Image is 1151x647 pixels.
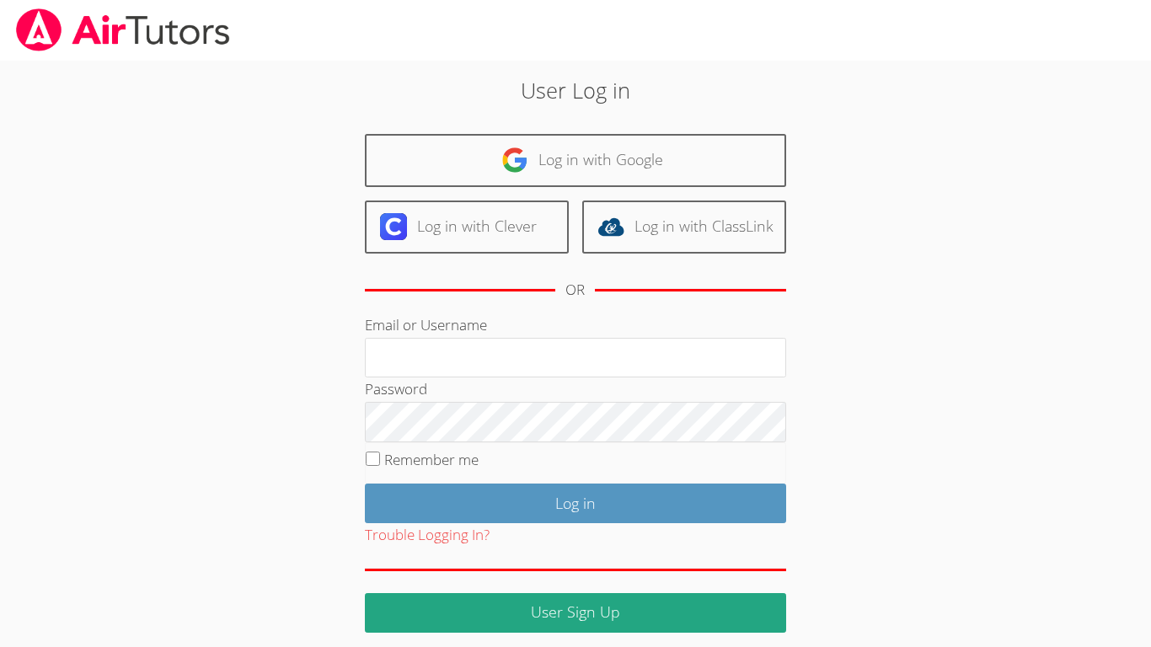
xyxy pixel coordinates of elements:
img: classlink-logo-d6bb404cc1216ec64c9a2012d9dc4662098be43eaf13dc465df04b49fa7ab582.svg [597,213,624,240]
img: airtutors_banner-c4298cdbf04f3fff15de1276eac7730deb9818008684d7c2e4769d2f7ddbe033.png [14,8,232,51]
input: Log in [365,484,786,523]
label: Email or Username [365,315,487,334]
h2: User Log in [265,74,886,106]
a: Log in with Clever [365,201,569,254]
img: google-logo-50288ca7cdecda66e5e0955fdab243c47b7ad437acaf1139b6f446037453330a.svg [501,147,528,174]
a: User Sign Up [365,593,786,633]
a: Log in with Google [365,134,786,187]
img: clever-logo-6eab21bc6e7a338710f1a6ff85c0baf02591cd810cc4098c63d3a4b26e2feb20.svg [380,213,407,240]
div: OR [565,278,585,302]
label: Password [365,379,427,398]
button: Trouble Logging In? [365,523,490,548]
a: Log in with ClassLink [582,201,786,254]
label: Remember me [384,450,479,469]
